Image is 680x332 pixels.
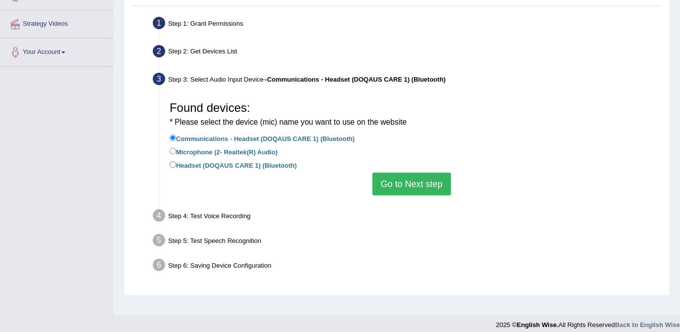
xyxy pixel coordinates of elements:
input: Microphone (2- Realtek(R) Audio) [170,148,176,154]
a: Back to English Wise [615,321,680,329]
label: Microphone (2- Realtek(R) Audio) [170,146,277,157]
div: Step 1: Grant Permissions [148,14,665,36]
input: Headset (DOQAUS CARE 1) (Bluetooth) [170,161,176,168]
label: Headset (DOQAUS CARE 1) (Bluetooth) [170,159,297,170]
div: Step 6: Saving Device Configuration [148,256,665,278]
small: * Please select the device (mic) name you want to use on the website [170,118,407,126]
div: Step 3: Select Audio Input Device [148,70,665,92]
h3: Found devices: [170,101,654,128]
a: Strategy Videos [0,10,113,35]
div: Step 4: Test Voice Recording [148,206,665,228]
div: 2025 © All Rights Reserved [496,315,680,330]
label: Communications - Headset (DOQAUS CARE 1) (Bluetooth) [170,133,355,143]
strong: English Wise. [517,321,558,329]
div: Step 5: Test Speech Recognition [148,231,665,253]
span: – [264,76,446,83]
button: Go to Next step [372,173,451,195]
div: Step 2: Get Devices List [148,42,665,64]
a: Your Account [0,39,113,63]
b: Communications - Headset (DOQAUS CARE 1) (Bluetooth) [267,76,446,83]
input: Communications - Headset (DOQAUS CARE 1) (Bluetooth) [170,135,176,141]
